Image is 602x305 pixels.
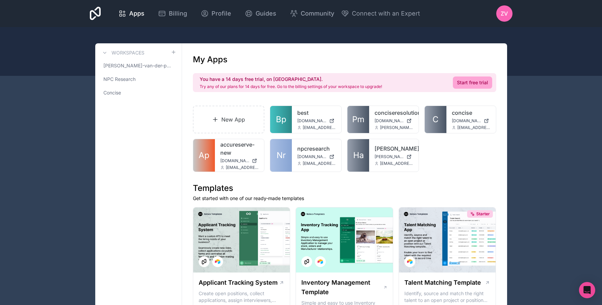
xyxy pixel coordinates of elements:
span: [DOMAIN_NAME] [220,158,249,164]
span: [DOMAIN_NAME] [375,118,404,124]
a: Community [284,6,340,21]
span: Guides [256,9,276,18]
span: Apps [129,9,144,18]
a: conciseresolution [375,109,413,117]
a: [DOMAIN_NAME] [452,118,490,124]
a: best [297,109,336,117]
img: Airtable Logo [318,259,323,264]
a: [PERSON_NAME][DOMAIN_NAME] [375,154,413,159]
a: Workspaces [101,49,144,57]
span: Ap [199,150,209,161]
a: [PERSON_NAME]-van-der-ploeg-workspace [101,60,176,72]
span: [EMAIL_ADDRESS][DOMAIN_NAME] [380,161,413,166]
h1: Talent Matching Template [404,278,481,287]
span: Nr [277,150,286,161]
span: Billing [169,9,187,18]
span: Bp [276,114,286,125]
a: concise [452,109,490,117]
button: Connect with an Expert [341,9,420,18]
p: Try any of our plans for 14 days for free. Go to the billing settings of your workspace to upgrade! [200,84,382,89]
span: Community [301,9,334,18]
a: [DOMAIN_NAME] [375,118,413,124]
a: Guides [239,6,282,21]
span: ZV [501,9,508,18]
span: [DOMAIN_NAME] [297,118,326,124]
p: Identify, source and match the right talent to an open project or position with our Talent Matchi... [404,290,490,304]
a: [DOMAIN_NAME] [297,118,336,124]
span: [EMAIL_ADDRESS][DOMAIN_NAME] [226,165,259,170]
a: Concise [101,87,176,99]
span: Connect with an Expert [352,9,420,18]
a: Ap [193,139,215,172]
span: [EMAIL_ADDRESS][DOMAIN_NAME] [303,125,336,130]
a: Profile [195,6,237,21]
span: NPC Research [103,76,136,83]
span: Concise [103,89,121,96]
a: C [425,106,446,133]
a: [DOMAIN_NAME] [220,158,259,164]
span: C [433,114,439,125]
a: NPC Research [101,73,176,85]
span: [DOMAIN_NAME] [297,154,326,159]
img: Airtable Logo [215,259,220,264]
h1: Applicant Tracking System [199,278,278,287]
span: [PERSON_NAME][EMAIL_ADDRESS][DOMAIN_NAME] [380,125,413,130]
span: [DOMAIN_NAME] [452,118,481,124]
h2: You have a 14 days free trial, on [GEOGRAPHIC_DATA]. [200,76,382,83]
h3: Workspaces [112,49,144,56]
div: Open Intercom Messenger [579,282,595,298]
span: Ha [353,150,364,161]
a: Bp [270,106,292,133]
span: Pm [352,114,364,125]
a: npcresearch [297,145,336,153]
span: [EMAIL_ADDRESS][DOMAIN_NAME] [303,161,336,166]
h1: Inventory Management Template [301,278,383,297]
img: Airtable Logo [407,259,413,264]
p: Get started with one of our ready-made templates [193,195,496,202]
span: [PERSON_NAME][DOMAIN_NAME] [375,154,404,159]
a: Nr [270,139,292,172]
a: Pm [347,106,369,133]
a: Billing [153,6,193,21]
span: [EMAIL_ADDRESS][DOMAIN_NAME] [457,125,490,130]
span: [PERSON_NAME]-van-der-ploeg-workspace [103,62,171,69]
a: accureserve-new [220,140,259,157]
a: Start free trial [453,77,492,89]
a: [DOMAIN_NAME] [297,154,336,159]
span: Starter [476,211,490,217]
a: [PERSON_NAME] [375,145,413,153]
a: Ha [347,139,369,172]
h1: Templates [193,183,496,194]
a: New App [193,106,265,133]
a: Apps [113,6,150,21]
h1: My Apps [193,54,227,65]
p: Create open positions, collect applications, assign interviewers, centralise candidate feedback a... [199,290,285,304]
span: Profile [212,9,231,18]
